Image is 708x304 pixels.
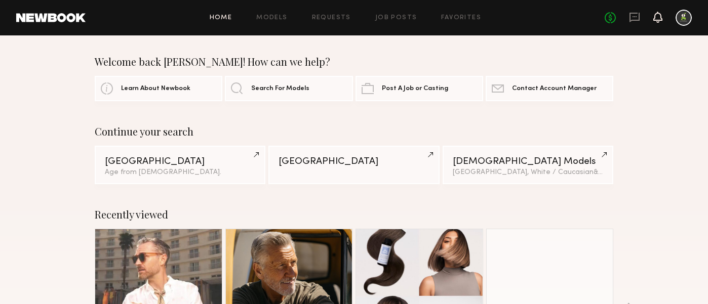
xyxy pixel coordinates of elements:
div: Continue your search [95,125,613,138]
a: Models [256,15,287,21]
a: Search For Models [225,76,352,101]
a: [GEOGRAPHIC_DATA]Age from [DEMOGRAPHIC_DATA]. [95,146,265,184]
a: Contact Account Manager [486,76,613,101]
a: [DEMOGRAPHIC_DATA] Models[GEOGRAPHIC_DATA], White / Caucasian&2other filters [443,146,613,184]
div: Age from [DEMOGRAPHIC_DATA]. [105,169,255,176]
a: [GEOGRAPHIC_DATA] [268,146,439,184]
div: [GEOGRAPHIC_DATA] [105,157,255,166]
div: [GEOGRAPHIC_DATA], White / Caucasian [453,169,603,176]
div: [GEOGRAPHIC_DATA] [279,157,429,166]
a: Home [210,15,232,21]
div: Recently viewed [95,208,613,221]
span: Search For Models [251,85,309,92]
span: Learn About Newbook [121,85,190,92]
span: Post A Job or Casting [382,85,448,92]
a: Requests [312,15,351,21]
div: Welcome back [PERSON_NAME]! How can we help? [95,56,613,68]
span: & 2 other filter s [594,169,642,176]
a: Learn About Newbook [95,76,222,101]
a: Job Posts [375,15,417,21]
div: [DEMOGRAPHIC_DATA] Models [453,157,603,166]
a: Favorites [441,15,481,21]
a: Post A Job or Casting [356,76,483,101]
span: Contact Account Manager [512,85,597,92]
